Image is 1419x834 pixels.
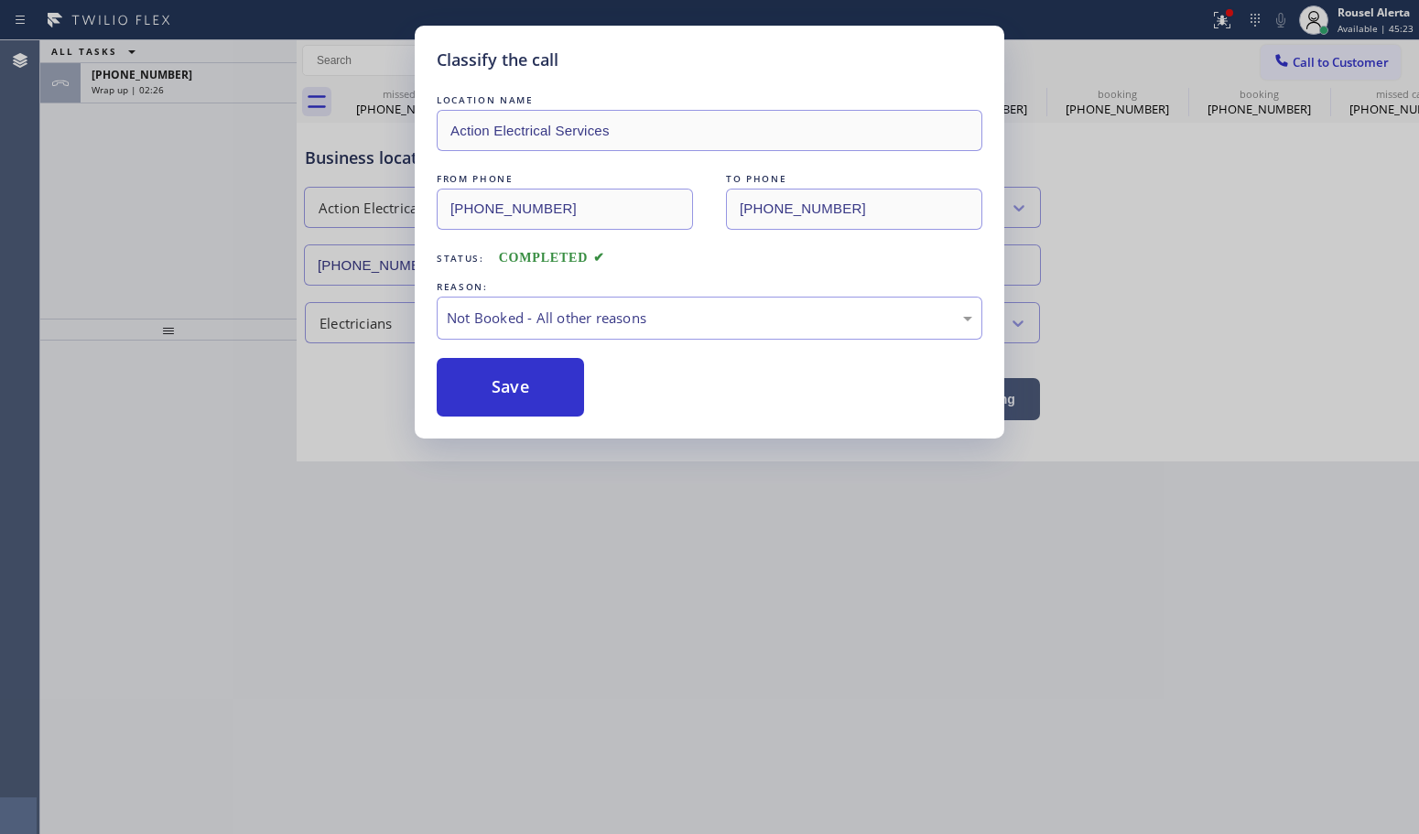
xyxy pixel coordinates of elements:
[437,48,558,72] h5: Classify the call
[437,358,584,417] button: Save
[437,169,693,189] div: FROM PHONE
[726,189,982,230] input: To phone
[447,308,972,329] div: Not Booked - All other reasons
[437,252,484,265] span: Status:
[437,91,982,110] div: LOCATION NAME
[499,251,605,265] span: COMPLETED
[437,189,693,230] input: From phone
[437,277,982,297] div: REASON:
[726,169,982,189] div: TO PHONE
